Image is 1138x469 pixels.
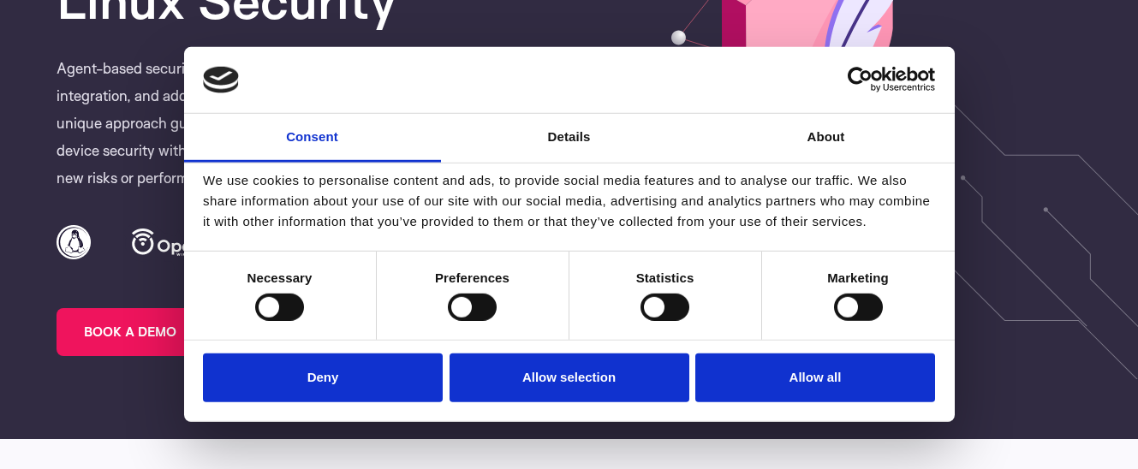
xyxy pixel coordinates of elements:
a: BOOK A DEMO [57,308,204,356]
strong: Statistics [636,270,694,284]
a: About [698,114,955,163]
strong: Preferences [435,270,509,284]
img: logo [203,66,239,93]
p: Agent-based security solutions have many limitations: high overhead, complex integration, and add... [57,55,569,281]
div: We use cookies to personalise content and ads, to provide social media features and to analyse ou... [203,170,935,232]
a: Usercentrics Cookiebot - opens in a new window [785,67,935,92]
img: embedded linux platforms [57,192,562,281]
button: Allow all [695,353,935,402]
a: Consent [184,114,441,163]
a: Details [441,114,698,163]
button: Allow selection [450,353,689,402]
strong: Marketing [827,270,889,284]
strong: Necessary [247,270,313,284]
button: Deny [203,353,443,402]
